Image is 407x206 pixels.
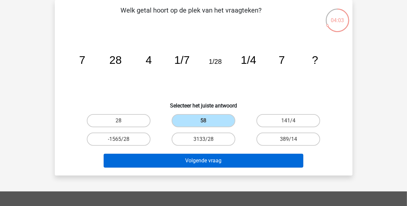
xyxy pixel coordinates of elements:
tspan: 28 [109,54,121,66]
label: 389/14 [256,133,320,146]
label: -1565/28 [87,133,151,146]
label: 58 [172,114,235,127]
label: 141/4 [256,114,320,127]
tspan: 7 [79,54,85,66]
p: Welk getal hoort op de plek van het vraagteken? [65,5,317,25]
tspan: 1/4 [241,54,256,66]
tspan: 1/28 [209,58,221,65]
button: Volgende vraag [104,154,303,168]
tspan: 1/7 [174,54,190,66]
tspan: ? [312,54,318,66]
label: 3133/28 [172,133,235,146]
h6: Selecteer het juiste antwoord [65,97,342,109]
tspan: 4 [146,54,152,66]
label: 28 [87,114,151,127]
div: 04:03 [325,8,350,24]
tspan: 7 [279,54,285,66]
